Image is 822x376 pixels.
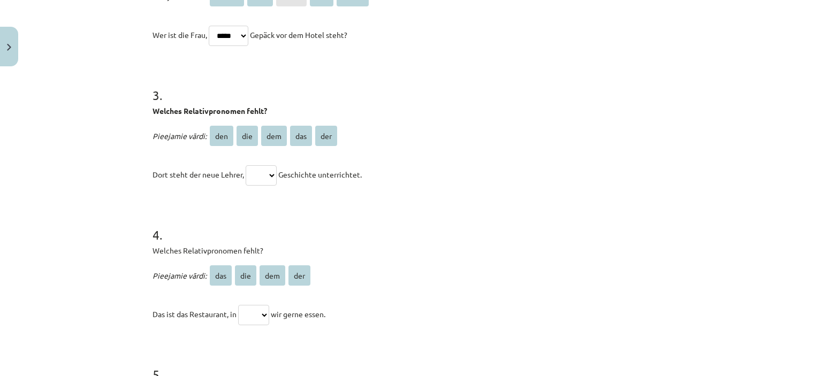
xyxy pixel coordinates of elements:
[290,126,312,146] span: das
[261,126,287,146] span: dem
[288,265,310,286] span: der
[153,69,669,102] h1: 3 .
[210,265,232,286] span: das
[7,44,11,51] img: icon-close-lesson-0947bae3869378f0d4975bcd49f059093ad1ed9edebbc8119c70593378902aed.svg
[153,170,244,179] span: Dort steht der neue Lehrer,
[153,106,267,116] b: Welches Relativpronomen fehlt?
[250,30,347,40] span: Gepäck vor dem Hotel steht?
[153,309,237,319] span: Das ist das Restaurant, in
[260,265,285,286] span: dem
[237,126,258,146] span: die
[315,126,337,146] span: der
[278,170,362,179] span: Geschichte unterrichtet.
[271,309,325,319] span: wir gerne essen.
[153,30,207,40] span: Wer ist die Frau,
[153,209,669,242] h1: 4 .
[153,131,207,141] span: Pieejamie vārdi:
[153,245,669,256] p: Welches Relativpronomen fehlt?
[235,265,256,286] span: die
[153,271,207,280] span: Pieejamie vārdi:
[210,126,233,146] span: den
